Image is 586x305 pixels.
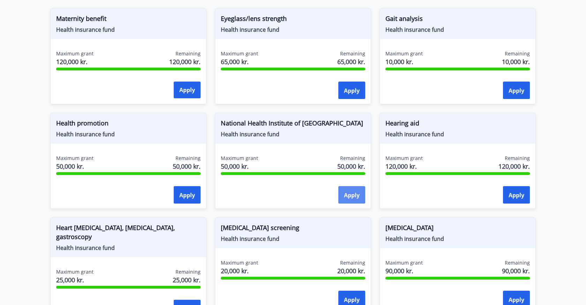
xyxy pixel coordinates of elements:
font: 65,000 kr. [337,58,365,66]
button: Apply [503,82,530,99]
button: Apply [503,186,530,204]
font: 65,000 kr. [221,58,249,66]
font: Remaining [340,259,365,266]
font: Maximum grant [221,155,258,161]
button: Apply [174,82,201,98]
font: Health insurance fund [221,130,279,138]
font: Health insurance fund [221,26,279,33]
font: 25,000 kr. [56,276,84,284]
font: Remaining [175,268,201,275]
font: 20,000 kr. [221,267,249,275]
font: Health insurance fund [385,130,444,138]
font: Apply [509,296,524,304]
button: Apply [338,82,365,99]
font: Health insurance fund [56,130,115,138]
font: Maximum grant [385,50,423,57]
font: 120,000 kr. [169,58,201,66]
font: Remaining [505,259,530,266]
font: 90,000 kr. [385,267,413,275]
font: 120,000 kr. [385,162,417,170]
font: 10,000 kr. [385,58,413,66]
font: Health promotion [56,119,108,127]
font: 120,000 kr. [56,58,88,66]
font: 10,000 kr. [502,58,530,66]
span: Remaining [175,50,201,57]
font: 50,000 kr. [337,162,365,170]
font: Remaining [505,155,530,161]
button: Apply [174,186,201,204]
font: Maximum grant [385,259,423,266]
font: 50,000 kr. [173,162,201,170]
font: Maximum grant [385,155,423,161]
span: Maximum grant [56,50,93,57]
font: Maternity benefit [56,14,106,23]
font: Maximum grant [221,259,258,266]
font: 20,000 kr. [337,267,365,275]
font: Apply [509,87,524,94]
font: Remaining [340,155,365,161]
font: Health insurance fund [56,244,115,252]
font: Hearing aid [385,119,419,127]
font: Gait analysis [385,14,423,23]
font: 50,000 kr. [221,162,249,170]
font: National Health Institute of [GEOGRAPHIC_DATA] [221,119,363,127]
font: Maximum grant [221,50,258,57]
font: Apply [509,191,524,199]
font: Remaining [340,50,365,57]
font: Health insurance fund [385,235,444,243]
button: Apply [338,186,365,204]
font: 50,000 kr. [56,162,84,170]
font: [MEDICAL_DATA] [385,223,434,232]
font: 25,000 kr. [173,276,201,284]
font: Eyeglass/lens strength [221,14,287,23]
font: 120,000 kr. [498,162,530,170]
font: Heart [MEDICAL_DATA], [MEDICAL_DATA], gastroscopy [56,223,175,241]
font: Apply [344,191,360,199]
font: Health insurance fund [221,235,279,243]
font: [MEDICAL_DATA] screening [221,223,299,232]
font: Apply [344,87,360,94]
font: Health insurance fund [385,26,444,33]
font: Remaining [505,50,530,57]
font: Maximum grant [56,155,93,161]
font: Apply [179,191,195,199]
font: Health insurance fund [56,26,115,33]
font: Maximum grant [56,268,93,275]
font: Remaining [175,155,201,161]
font: Apply [344,296,360,304]
font: 90,000 kr. [502,267,530,275]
